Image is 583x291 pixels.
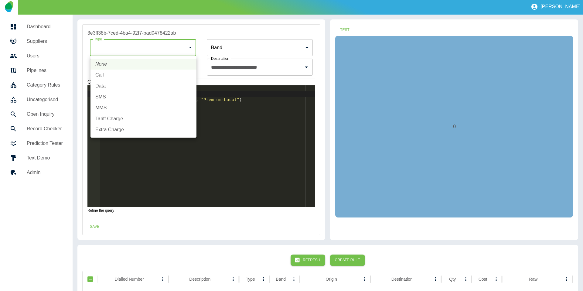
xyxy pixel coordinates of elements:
li: Extra Charge [90,124,196,135]
li: SMS [90,91,196,102]
li: MMS [90,102,196,113]
li: Data [90,80,196,91]
li: Call [90,70,196,80]
li: Tariff Charge [90,113,196,124]
em: None [95,60,107,68]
